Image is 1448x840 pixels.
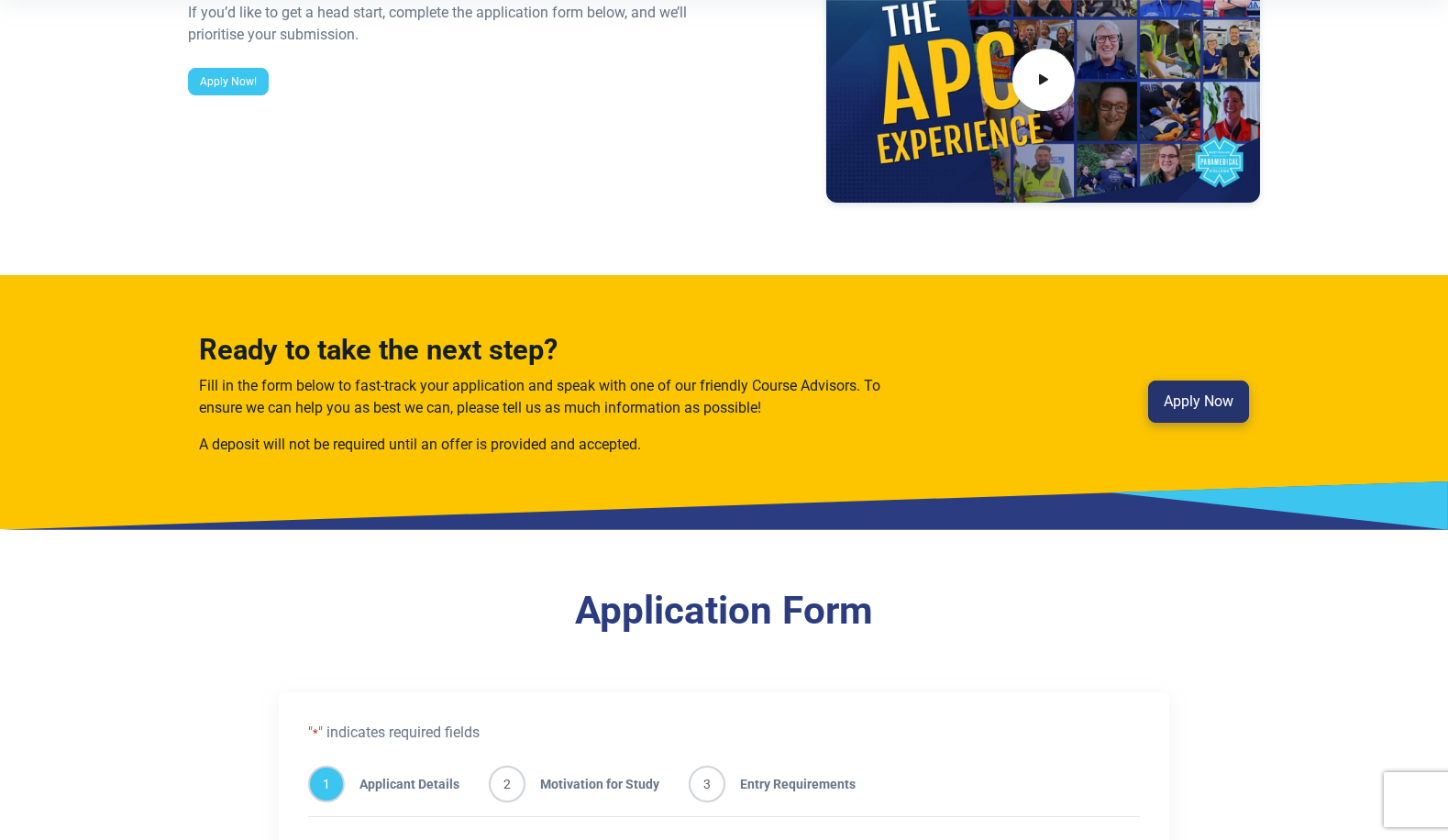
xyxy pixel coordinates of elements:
[199,434,892,456] p: A deposit will not be required until an offer is provided and accepted.
[188,68,269,95] a: Apply Now!
[725,766,856,802] span: Entry Requirements
[689,766,725,802] span: 3
[489,766,525,802] span: 2
[188,2,713,46] div: If you’d like to get a head start, complete the application form below, and we’ll prioritise your...
[1148,381,1249,423] a: Apply Now
[575,588,873,633] a: Application Form
[199,375,892,419] p: Fill in the form below to fast-track your application and speak with one of our friendly Course A...
[345,766,459,802] span: Applicant Details
[308,766,345,802] span: 1
[308,722,1140,744] p: " " indicates required fields
[525,766,659,802] span: Motivation for Study
[199,334,892,368] h3: Ready to take the next step?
